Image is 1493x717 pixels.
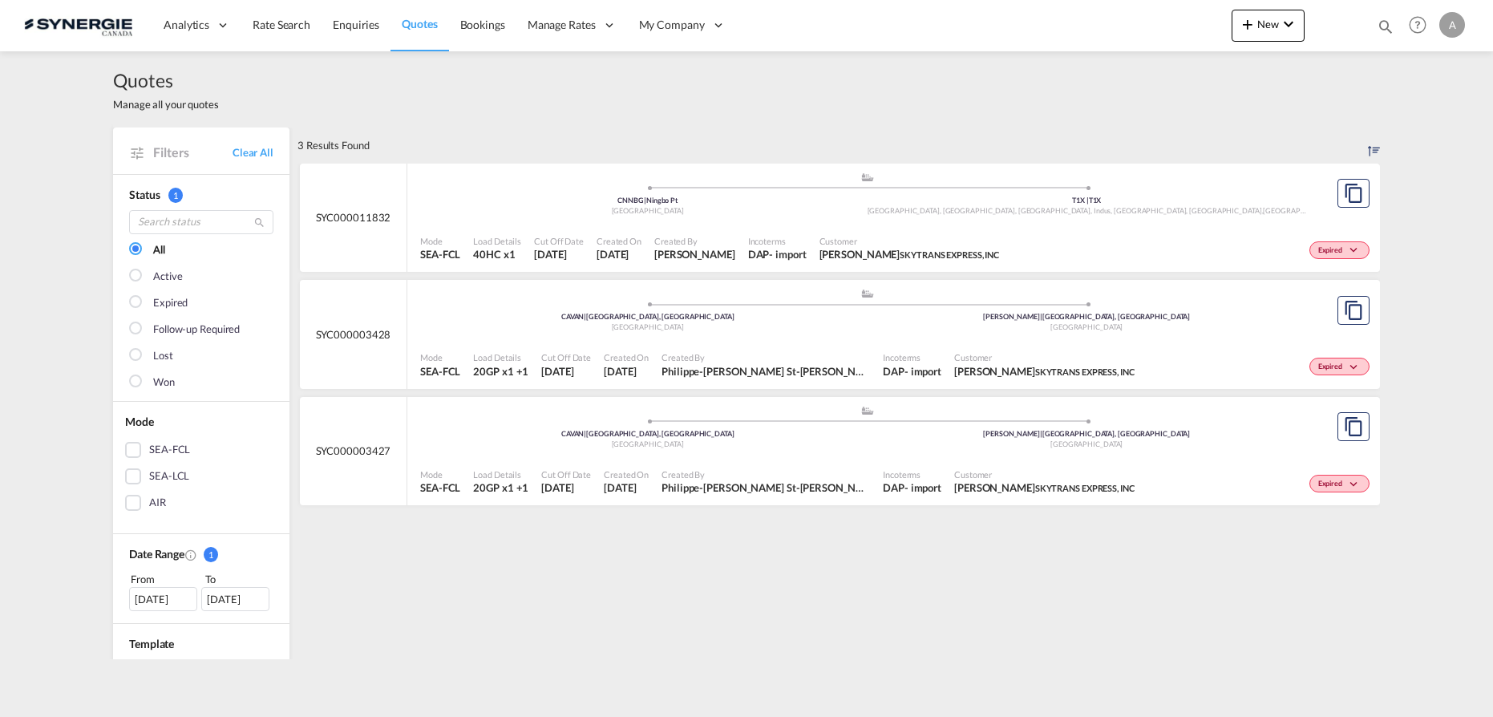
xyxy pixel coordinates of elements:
[883,364,904,379] div: DAP
[954,480,1135,495] span: Rocky Cheng SKYTRANS EXPRESS, INC
[297,128,370,163] div: 3 Results Found
[883,351,941,363] span: Incoterms
[541,468,591,480] span: Cut Off Date
[561,312,734,321] span: CAVAN [GEOGRAPHIC_DATA], [GEOGRAPHIC_DATA]
[1318,479,1346,490] span: Expired
[597,247,641,261] span: 28 May 2025
[153,144,233,161] span: Filters
[662,468,870,480] span: Created By
[473,351,528,363] span: Load Details
[868,206,1264,215] span: [GEOGRAPHIC_DATA], [GEOGRAPHIC_DATA], [GEOGRAPHIC_DATA], Indus, [GEOGRAPHIC_DATA], [GEOGRAPHIC_DATA]
[1309,241,1370,259] div: Change Status Here
[129,187,273,203] div: Status 1
[541,480,591,495] span: 19 Aug 2024
[819,235,1000,247] span: Customer
[769,247,806,261] div: - import
[1344,301,1363,320] md-icon: assets/icons/custom/copyQuote.svg
[129,637,174,650] span: Template
[1346,246,1366,255] md-icon: icon-chevron-down
[1344,184,1363,203] md-icon: assets/icons/custom/copyQuote.svg
[1089,196,1102,205] span: T1X
[473,235,521,247] span: Load Details
[1086,196,1089,205] span: |
[168,188,183,203] span: 1
[534,235,584,247] span: Cut Off Date
[604,351,649,363] span: Created On
[420,247,460,261] span: SEA-FCL
[473,247,521,261] span: 40HC x 1
[300,397,1380,506] div: SYC000003427 assets/icons/custom/ship-fill.svgassets/icons/custom/roll-o-plane.svgOriginVancouver...
[402,17,437,30] span: Quotes
[420,235,460,247] span: Mode
[654,235,735,247] span: Created By
[528,17,596,33] span: Manage Rates
[1404,11,1439,40] div: Help
[1377,18,1394,42] div: icon-magnify
[1368,128,1380,163] div: Sort by: Created On
[233,145,273,160] a: Clear All
[125,495,277,511] md-checkbox: AIR
[253,217,265,229] md-icon: icon-magnify
[1035,367,1135,377] span: SKYTRANS EXPRESS, INC
[125,468,277,484] md-checkbox: SEA-LCL
[149,495,166,511] div: AIR
[604,364,649,379] span: 19 Aug 2024
[204,571,274,587] div: To
[954,351,1135,363] span: Customer
[883,364,941,379] div: DAP import
[153,375,175,391] div: Won
[612,322,684,331] span: [GEOGRAPHIC_DATA]
[541,364,591,379] span: 19 Aug 2024
[1040,312,1042,321] span: |
[748,247,770,261] div: DAP
[1337,179,1370,208] button: Copy Quote
[1337,296,1370,325] button: Copy Quote
[1050,322,1123,331] span: [GEOGRAPHIC_DATA]
[129,571,273,611] span: From To [DATE][DATE]
[584,312,586,321] span: |
[1232,10,1305,42] button: icon-plus 400-fgNewicon-chevron-down
[541,351,591,363] span: Cut Off Date
[153,269,182,285] div: Active
[604,468,649,480] span: Created On
[639,17,705,33] span: My Company
[420,468,460,480] span: Mode
[1309,358,1370,375] div: Change Status Here
[473,468,528,480] span: Load Details
[129,571,200,587] div: From
[748,235,807,247] span: Incoterms
[204,547,218,562] span: 1
[201,587,269,611] div: [DATE]
[316,444,391,458] span: SYC000003427
[883,468,941,480] span: Incoterms
[1040,429,1042,438] span: |
[561,429,734,438] span: CAVAN [GEOGRAPHIC_DATA], [GEOGRAPHIC_DATA]
[1337,412,1370,441] button: Copy Quote
[900,249,999,260] span: SKYTRANS EXPRESS, INC
[333,18,379,31] span: Enquiries
[1050,440,1123,448] span: [GEOGRAPHIC_DATA]
[113,67,219,93] span: Quotes
[858,290,877,298] md-icon: assets/icons/custom/ship-fill.svg
[1377,18,1394,35] md-icon: icon-magnify
[316,210,391,225] span: SYC000011832
[420,480,460,495] span: SEA-FCL
[1072,196,1089,205] span: T1X
[662,364,870,379] span: Philippe-Olivier St-Cyr
[149,442,190,458] div: SEA-FCL
[1346,480,1366,489] md-icon: icon-chevron-down
[983,312,1190,321] span: [PERSON_NAME] [GEOGRAPHIC_DATA], [GEOGRAPHIC_DATA]
[300,164,1380,273] div: SYC000011832 assets/icons/custom/ship-fill.svgassets/icons/custom/roll-o-plane.svgOriginNingbo Pt...
[662,480,870,495] span: Philippe-Olivier St-Cyr
[858,407,877,415] md-icon: assets/icons/custom/ship-fill.svg
[300,280,1380,389] div: SYC000003428 assets/icons/custom/ship-fill.svgassets/icons/custom/roll-o-plane.svgOriginVancouver...
[858,173,877,181] md-icon: assets/icons/custom/ship-fill.svg
[460,18,505,31] span: Bookings
[1262,206,1264,215] span: ,
[125,442,277,458] md-checkbox: SEA-FCL
[534,247,584,261] span: 28 May 2025
[129,547,184,561] span: Date Range
[954,364,1135,379] span: Rocky Cheng SKYTRANS EXPRESS, INC
[662,351,870,363] span: Created By
[654,247,735,261] span: Gael Vilsaint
